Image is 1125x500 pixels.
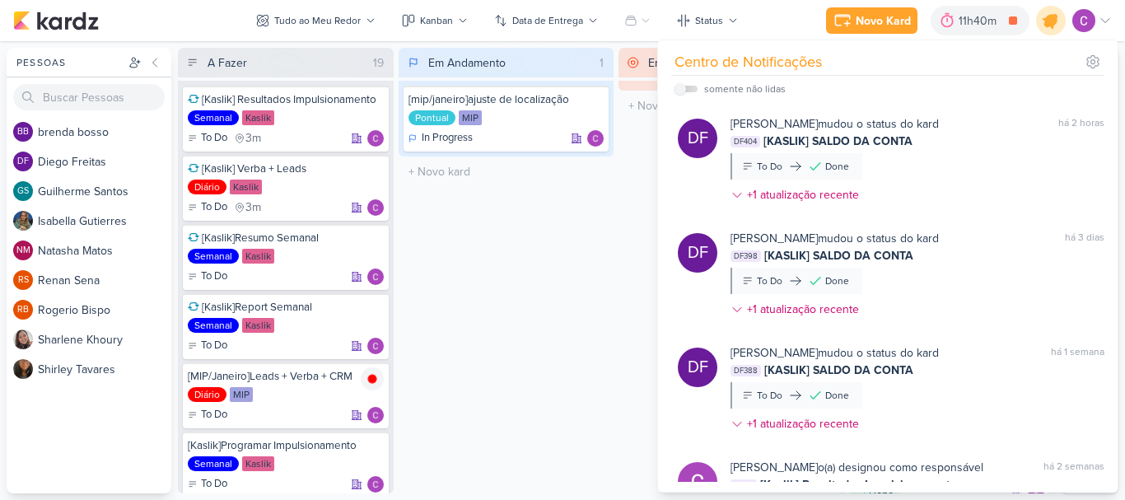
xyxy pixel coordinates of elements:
div: Responsável: Carlos Lima [367,130,384,147]
div: Responsável: Carlos Lima [367,476,384,493]
p: To Do [201,199,227,216]
div: R o g e r i o B i s p o [38,301,171,319]
div: Em Andamento [428,54,506,72]
div: b r e n d a b o s s o [38,124,171,141]
div: Kaslik [242,456,274,471]
div: Diário [188,180,226,194]
div: 1 [593,54,610,72]
img: tracking [361,367,384,390]
span: DF398 [731,250,761,262]
div: mudou o status do kard [731,115,939,133]
img: Carlos Lima [367,199,384,216]
div: MIP [230,387,253,402]
div: há 2 horas [1058,115,1104,133]
div: +1 atualização recente [747,186,862,203]
img: Carlos Lima [587,130,604,147]
p: To Do [201,130,227,147]
div: [MIP/Janeiro]Leads + Verba + CRM [188,369,384,384]
div: To Do [188,269,227,285]
div: somente não lidas [704,82,786,96]
div: Done [825,159,849,174]
p: RS [18,276,29,285]
b: [PERSON_NAME] [731,346,818,360]
div: To Do [188,338,227,354]
div: S h i r l e y T a v a r e s [38,361,171,378]
div: In Progress [408,130,473,147]
p: NM [16,246,30,255]
div: Rogerio Bispo [13,300,33,320]
div: Semanal [188,249,239,264]
img: Carlos Lima [367,130,384,147]
div: Done [825,273,849,288]
div: S h a r l e n e K h o u r y [38,331,171,348]
div: To Do [188,407,227,423]
div: Kaslik [242,249,274,264]
span: CL431 [731,479,757,491]
div: último check-in há 3 meses [234,130,261,147]
div: Semanal [188,456,239,471]
div: To Do [188,130,227,147]
p: In Progress [422,130,473,147]
div: R e n a n S e n a [38,272,171,289]
div: [Kaslik] Resultados Impulsionamento [188,92,384,107]
div: Pessoas [13,55,125,70]
span: [Kaslik] Resultados Impulsionamento [760,476,957,493]
div: Diego Freitas [678,233,717,273]
div: Em Espera [648,54,703,72]
div: Diego Freitas [13,152,33,171]
div: Responsável: Carlos Lima [367,338,384,354]
div: Kaslik [242,110,274,125]
p: bb [17,128,29,137]
div: Responsável: Carlos Lima [367,199,384,216]
button: Novo Kard [826,7,917,34]
div: To Do [757,159,782,174]
div: [Kaslik]Resumo Semanal [188,231,384,245]
span: [KASLIK] SALDO DA CONTA [764,362,913,379]
img: Carlos Lima [367,476,384,493]
p: DF [688,127,708,150]
div: mudou o status do kard [731,230,939,247]
div: Diego Freitas [678,348,717,387]
div: Semanal [188,318,239,333]
div: Responsável: Carlos Lima [587,130,604,147]
div: mudou o status do kard [731,344,939,362]
div: D i e g o F r e i t a s [38,153,171,171]
div: To Do [188,199,227,216]
img: Shirley Tavares [13,359,33,379]
img: kardz.app [13,11,99,30]
div: Guilherme Santos [13,181,33,201]
img: Carlos Lima [367,269,384,285]
div: último check-in há 3 meses [234,199,261,216]
p: To Do [201,338,227,354]
div: Renan Sena [13,270,33,290]
div: To Do [757,273,782,288]
div: Diário [188,387,226,402]
div: o(a) designou como responsável [731,459,983,476]
span: 3m [245,202,261,213]
div: Diego Freitas [678,119,717,158]
div: Done [825,388,849,403]
span: DF388 [731,365,761,376]
p: RB [17,306,29,315]
img: Carlos Lima [1072,9,1095,32]
div: Novo Kard [856,12,911,30]
b: [PERSON_NAME] [731,460,818,474]
p: To Do [201,407,227,423]
div: Kaslik [242,318,274,333]
img: Carlos Lima [367,338,384,354]
div: Centro de Notificações [675,51,822,73]
div: [Kaslik]Programar Impulsionamento [188,438,384,453]
div: há 2 semanas [1043,459,1104,476]
p: DF [688,241,708,264]
div: N a t a s h a M a t o s [38,242,171,259]
input: + Novo kard [622,94,831,118]
div: Responsável: Carlos Lima [367,269,384,285]
div: [mip/janeiro]ajuste de localização [408,92,605,107]
p: DF [17,157,29,166]
span: DF404 [731,136,760,147]
div: há 1 semana [1051,344,1104,362]
div: 11h40m [959,12,1001,30]
div: 19 [366,54,390,72]
div: Pontual [408,110,455,125]
p: GS [17,187,29,196]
